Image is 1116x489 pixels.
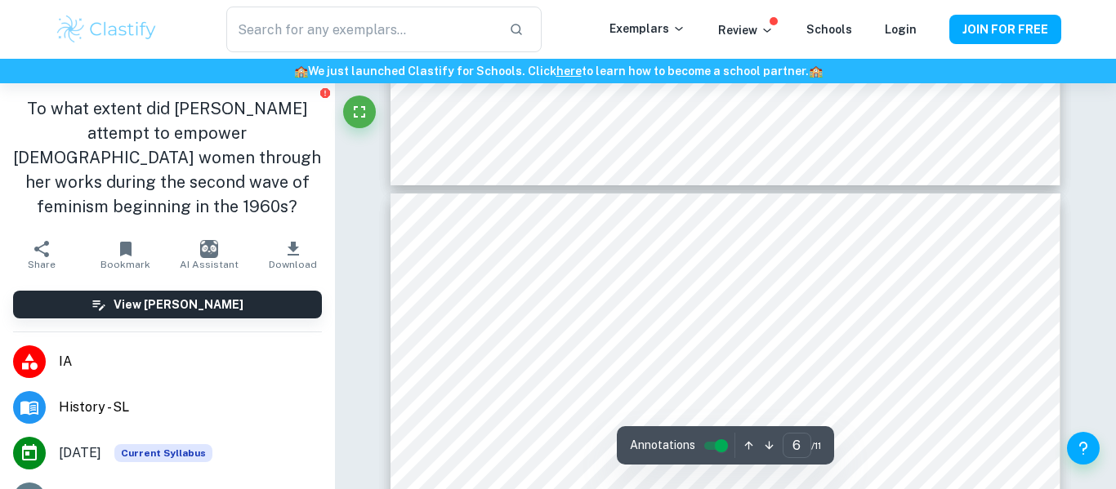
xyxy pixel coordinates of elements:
[13,96,322,219] h1: To what extent did [PERSON_NAME] attempt to empower [DEMOGRAPHIC_DATA] women through her works du...
[949,15,1061,44] button: JOIN FOR FREE
[59,398,322,417] span: History - SL
[200,240,218,258] img: AI Assistant
[630,437,695,454] span: Annotations
[269,259,317,270] span: Download
[885,23,917,36] a: Login
[809,64,823,78] span: 🏫
[55,13,158,46] img: Clastify logo
[167,232,251,278] button: AI Assistant
[83,232,167,278] button: Bookmark
[343,96,376,128] button: Fullscreen
[114,296,243,313] h6: View [PERSON_NAME]
[718,21,774,39] p: Review
[3,62,1113,80] h6: We just launched Clastify for Schools. Click to learn how to become a school partner.
[59,443,101,463] span: [DATE]
[294,64,308,78] span: 🏫
[114,444,212,462] span: Current Syllabus
[609,20,685,38] p: Exemplars
[114,444,212,462] div: This exemplar is based on the current syllabus. Feel free to refer to it for inspiration/ideas wh...
[1067,432,1100,465] button: Help and Feedback
[28,259,56,270] span: Share
[811,438,821,453] span: / 11
[251,232,334,278] button: Download
[226,7,496,52] input: Search for any exemplars...
[319,87,332,99] button: Report issue
[806,23,852,36] a: Schools
[13,291,322,318] button: View [PERSON_NAME]
[100,259,150,270] span: Bookmark
[59,352,322,371] span: IA
[180,259,239,270] span: AI Assistant
[556,64,582,78] a: here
